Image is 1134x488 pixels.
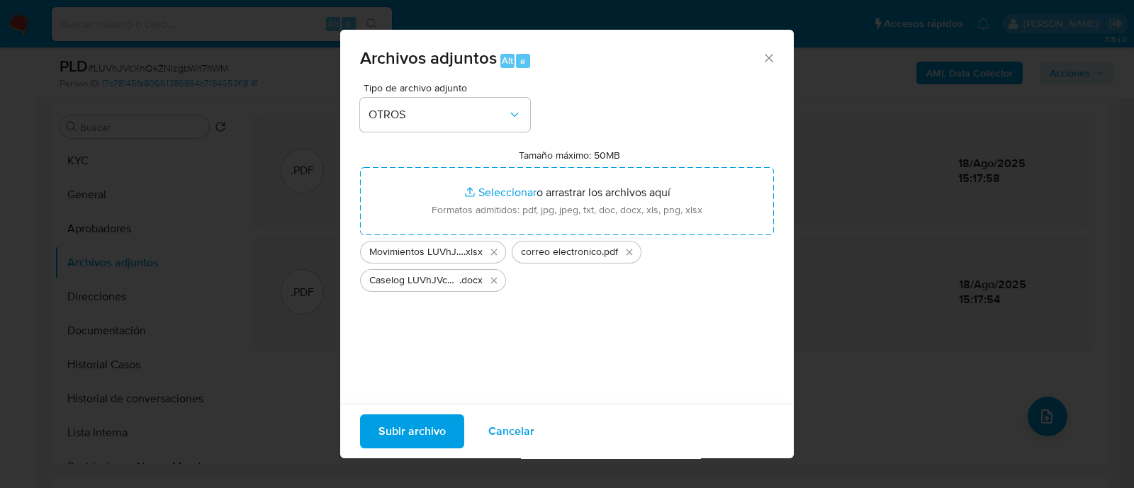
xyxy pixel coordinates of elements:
span: correo electronico [521,245,602,259]
button: Cerrar [762,51,775,64]
span: Cancelar [488,416,534,447]
span: .xlsx [464,245,483,259]
button: OTROS [360,98,530,132]
span: .docx [459,273,483,288]
button: Cancelar [470,414,553,448]
label: Tamaño máximo: 50MB [519,149,620,161]
span: Alt [502,54,513,67]
span: OTROS [369,108,507,122]
button: Subir archivo [360,414,464,448]
ul: Archivos seleccionados [360,235,774,292]
span: Archivos adjuntos [360,45,497,70]
button: Eliminar Movimientos LUVhJVcXnOkZNizgbWrI7hWM_2025_07_17_15_43_19.xlsx [485,244,503,261]
span: a [520,54,525,67]
button: Eliminar correo electronico.pdf [621,244,638,261]
span: Tipo de archivo adjunto [364,83,534,93]
span: Caselog LUVhJVcXnOkZNizgbWrI7hWM_2025_07_17_15_43_19 [369,273,459,288]
button: Eliminar Caselog LUVhJVcXnOkZNizgbWrI7hWM_2025_07_17_15_43_19.docx [485,272,503,289]
span: Subir archivo [378,416,446,447]
span: Movimientos LUVhJVcXnOkZNizgbWrI7hWM_2025_07_17_15_43_19 [369,245,464,259]
span: .pdf [602,245,618,259]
